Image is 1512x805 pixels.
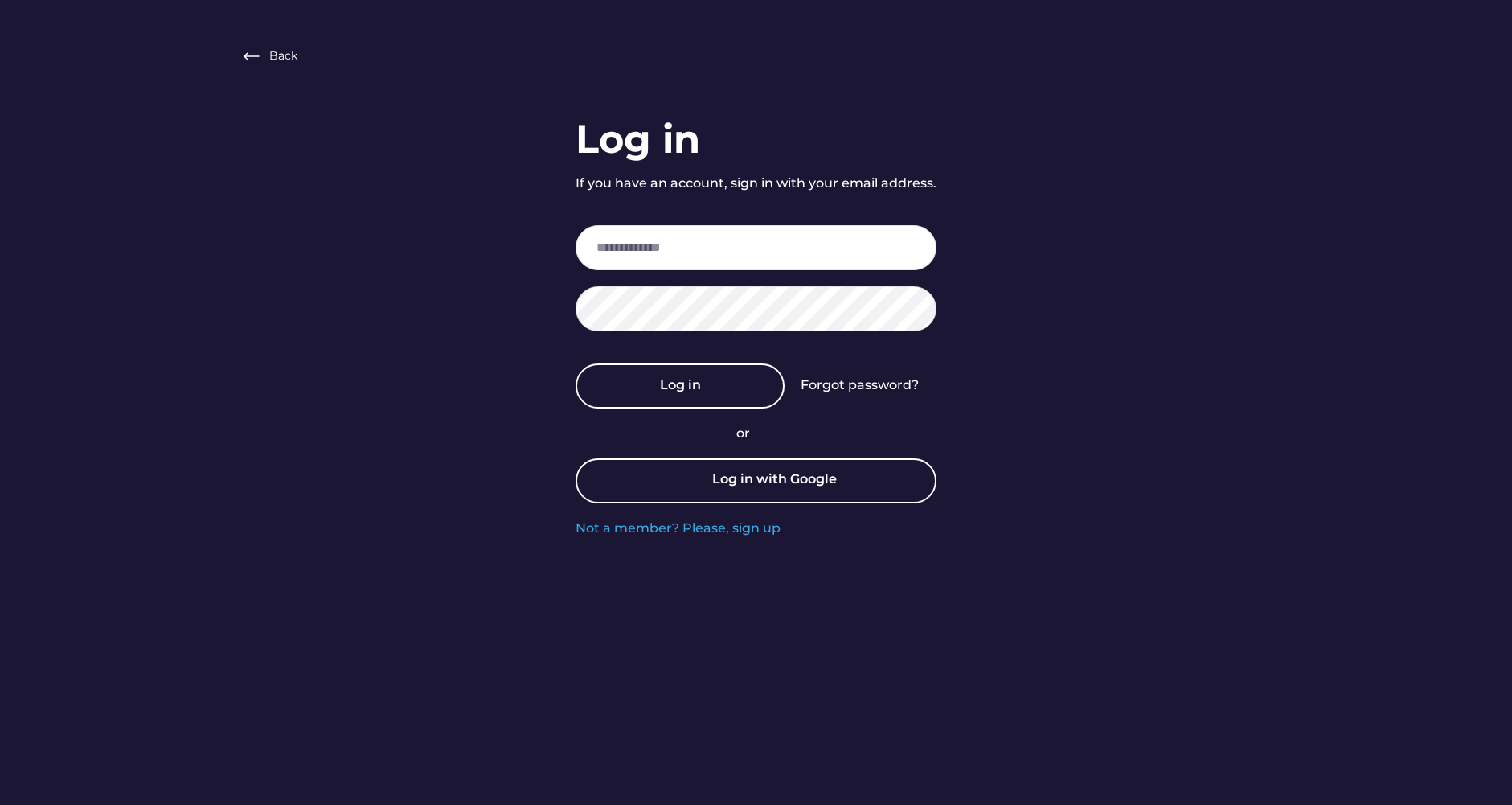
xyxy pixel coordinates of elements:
div: Log in [576,113,700,166]
div: Log in with Google [712,470,837,491]
div: If you have an account, sign in with your email address. [576,175,936,192]
button: Log in [576,363,785,409]
img: Frame%20%282%29.svg [242,47,261,66]
div: Forgot password? [801,376,919,394]
img: yH5BAEAAAAALAAAAAABAAEAAAIBRAA7 [647,32,864,80]
img: yH5BAEAAAAALAAAAAABAAEAAAIBRAA7 [676,469,700,493]
div: or [736,425,776,442]
div: Back [269,48,297,64]
div: Not a member? Please, sign up [576,520,781,537]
